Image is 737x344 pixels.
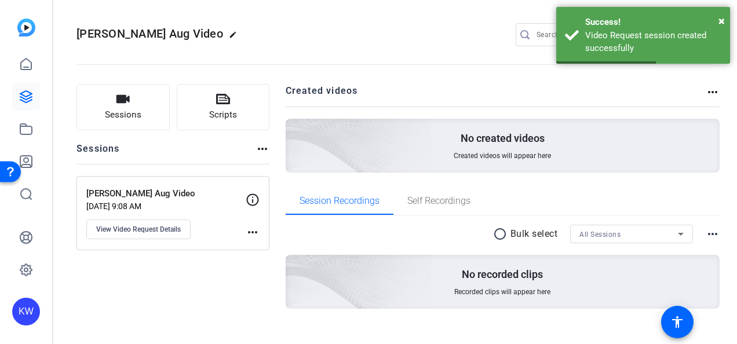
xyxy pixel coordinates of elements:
span: All Sessions [579,230,621,239]
mat-icon: more_horiz [246,225,260,239]
div: Success! [585,16,721,29]
img: Creted videos background [156,4,432,255]
mat-icon: radio_button_unchecked [493,227,510,241]
mat-icon: accessibility [670,315,684,329]
span: Scripts [209,108,237,122]
button: Sessions [76,84,170,130]
span: Self Recordings [407,196,470,206]
img: blue-gradient.svg [17,19,35,36]
div: KW [12,298,40,325]
mat-icon: more_horiz [706,227,720,241]
div: Video Request session created successfully [585,29,721,55]
button: View Video Request Details [86,219,191,239]
span: × [718,14,725,28]
mat-icon: more_horiz [706,85,720,99]
mat-icon: more_horiz [256,142,269,156]
mat-icon: edit [229,31,243,45]
span: Recorded clips will appear here [454,287,550,297]
p: Bulk select [510,227,558,241]
h2: Sessions [76,142,120,164]
p: [PERSON_NAME] Aug Video [86,187,246,200]
span: Created videos will appear here [454,151,551,160]
button: Close [718,12,725,30]
span: Session Recordings [300,196,380,206]
input: Search [537,28,641,42]
button: Scripts [177,84,270,130]
span: View Video Request Details [96,225,181,234]
h2: Created videos [286,84,706,107]
p: No recorded clips [462,268,543,281]
span: [PERSON_NAME] Aug Video [76,27,223,41]
span: Sessions [105,108,141,122]
p: [DATE] 9:08 AM [86,202,246,211]
p: No created videos [461,131,545,145]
